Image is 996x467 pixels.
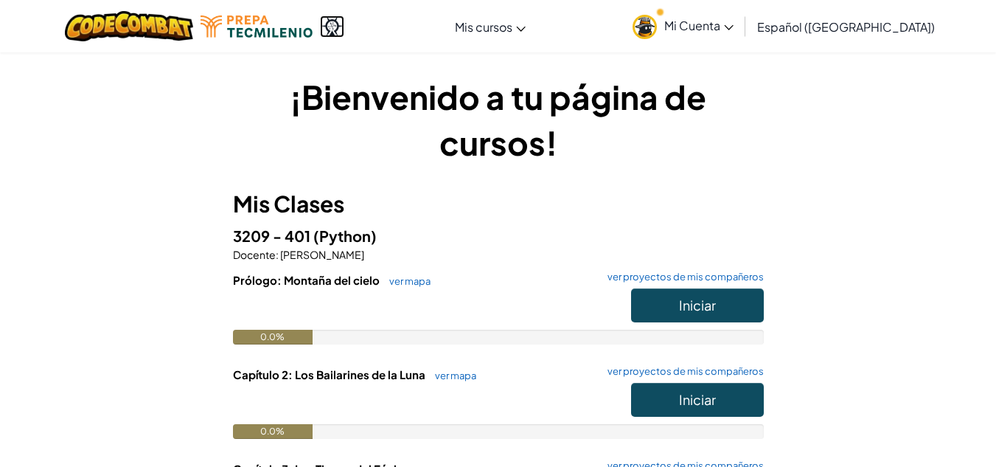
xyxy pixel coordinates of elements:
[447,7,533,46] a: Mis cursos
[313,226,377,245] span: (Python)
[600,367,764,376] a: ver proyectos de mis compañeros
[455,19,512,35] span: Mis cursos
[631,288,764,322] button: Iniciar
[679,391,716,408] span: Iniciar
[233,273,382,287] span: Prólogo: Montaña del cielo
[233,367,428,381] span: Capítulo 2: Los Bailarines de la Luna
[320,15,344,38] img: Ozaria
[233,330,313,345] div: 0.0%
[679,297,716,314] span: Iniciar
[382,275,431,287] a: ver mapa
[750,7,942,46] a: Español ([GEOGRAPHIC_DATA])
[600,272,764,282] a: ver proyectos de mis compañeros
[631,383,764,417] button: Iniciar
[428,370,476,381] a: ver mapa
[65,11,194,41] img: CodeCombat logo
[276,248,279,261] span: :
[279,248,364,261] span: [PERSON_NAME]
[233,187,764,221] h3: Mis Clases
[664,18,734,33] span: Mi Cuenta
[233,74,764,165] h1: ¡Bienvenido a tu página de cursos!
[757,19,935,35] span: Español ([GEOGRAPHIC_DATA])
[233,226,313,245] span: 3209 - 401
[633,15,657,39] img: avatar
[201,15,313,38] img: Tecmilenio logo
[233,424,313,439] div: 0.0%
[625,3,741,49] a: Mi Cuenta
[233,248,276,261] span: Docente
